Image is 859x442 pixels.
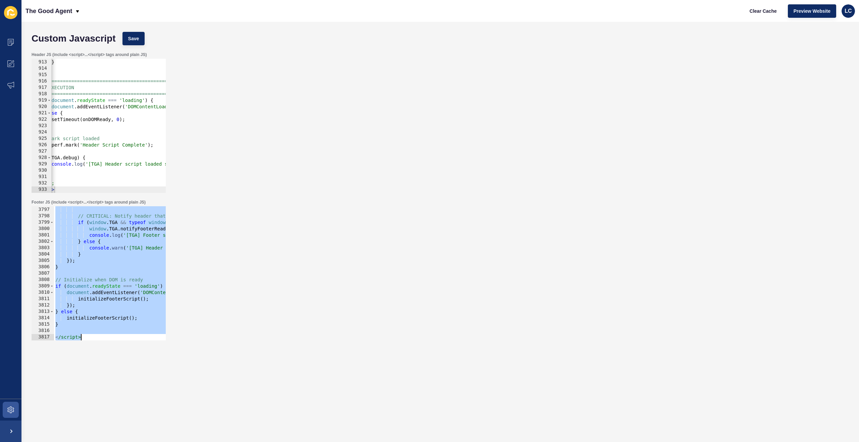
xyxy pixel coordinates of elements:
[744,4,782,18] button: Clear Cache
[32,135,51,142] div: 925
[32,207,54,213] div: 3797
[845,8,852,14] span: LC
[32,78,51,85] div: 916
[32,104,51,110] div: 920
[32,148,51,155] div: 927
[32,65,51,72] div: 914
[32,296,54,302] div: 3811
[32,200,146,205] label: Footer JS (include <script>...</script> tags around plain JS)
[794,8,830,14] span: Preview Website
[788,4,836,18] button: Preview Website
[32,116,51,123] div: 922
[26,3,72,19] p: The Good Agent
[32,245,54,251] div: 3803
[32,129,51,135] div: 924
[32,238,54,245] div: 3802
[32,258,54,264] div: 3805
[32,289,54,296] div: 3810
[32,85,51,91] div: 917
[32,213,54,219] div: 3798
[32,72,51,78] div: 915
[32,35,116,42] h1: Custom Javascript
[32,52,147,57] label: Header JS (include <script>...</script> tags around plain JS)
[32,161,51,167] div: 929
[32,251,54,258] div: 3804
[32,174,51,180] div: 931
[32,309,54,315] div: 3813
[32,283,54,289] div: 3809
[32,321,54,328] div: 3815
[32,155,51,161] div: 928
[32,277,54,283] div: 3808
[32,110,51,116] div: 921
[32,167,51,174] div: 930
[32,97,51,104] div: 919
[32,328,54,334] div: 3816
[32,226,54,232] div: 3800
[32,142,51,148] div: 926
[32,186,51,193] div: 933
[32,315,54,321] div: 3814
[128,35,139,42] span: Save
[32,302,54,309] div: 3812
[32,219,54,226] div: 3799
[32,180,51,186] div: 932
[32,232,54,238] div: 3801
[32,264,54,270] div: 3806
[32,270,54,277] div: 3807
[750,8,777,14] span: Clear Cache
[32,123,51,129] div: 923
[32,91,51,97] div: 918
[122,32,145,45] button: Save
[32,334,54,340] div: 3817
[32,59,51,65] div: 913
